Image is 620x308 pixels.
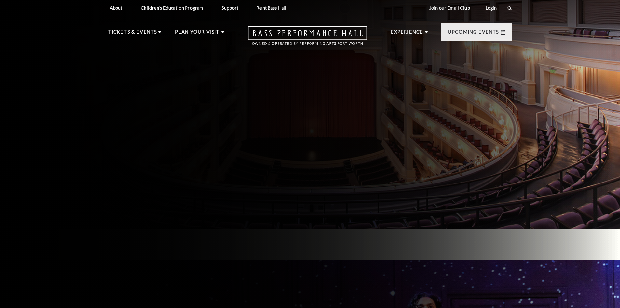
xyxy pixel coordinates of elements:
[391,28,423,40] p: Experience
[141,5,203,11] p: Children's Education Program
[221,5,238,11] p: Support
[175,28,220,40] p: Plan Your Visit
[256,5,286,11] p: Rent Bass Hall
[448,28,499,40] p: Upcoming Events
[110,5,123,11] p: About
[108,28,157,40] p: Tickets & Events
